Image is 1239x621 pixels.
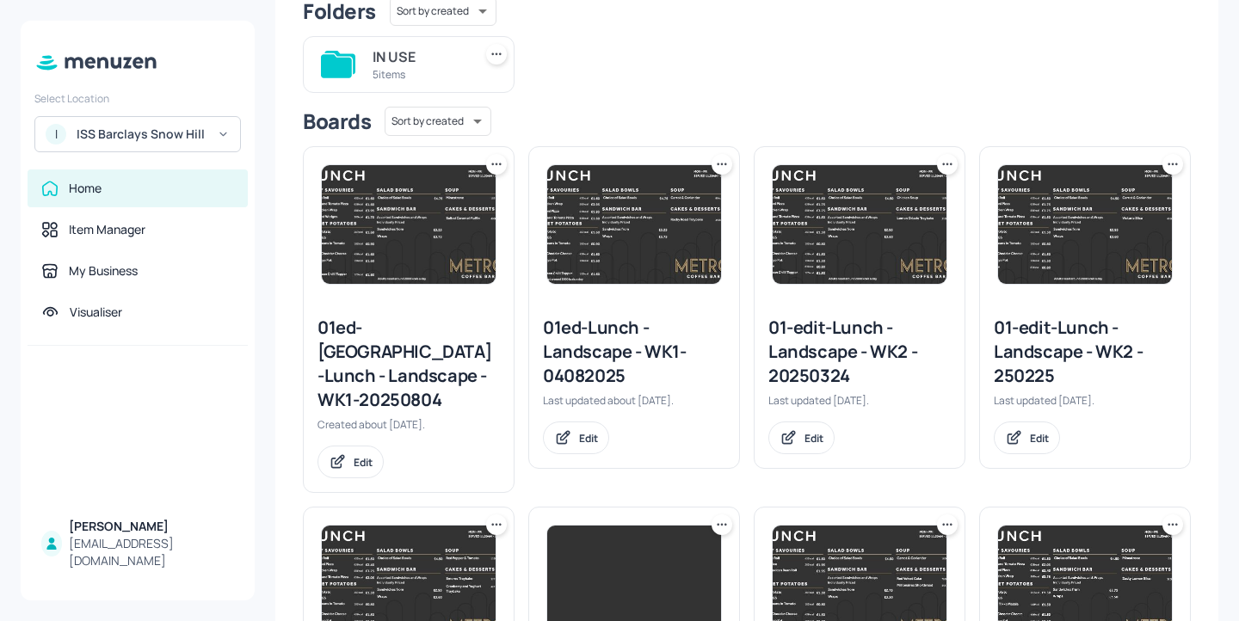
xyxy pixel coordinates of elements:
[303,108,371,135] div: Boards
[69,262,138,280] div: My Business
[768,393,951,408] div: Last updated [DATE].
[69,535,234,569] div: [EMAIL_ADDRESS][DOMAIN_NAME]
[804,431,823,446] div: Edit
[46,124,66,144] div: I
[317,316,500,412] div: 01ed-[GEOGRAPHIC_DATA] -Lunch - Landscape - WK1-20250804
[69,518,234,535] div: [PERSON_NAME]
[69,221,145,238] div: Item Manager
[385,104,491,138] div: Sort by created
[77,126,206,143] div: ISS Barclays Snow Hill
[317,417,500,432] div: Created about [DATE].
[1030,431,1049,446] div: Edit
[768,316,951,388] div: 01-edit-Lunch - Landscape - WK2 - 20250324
[543,316,725,388] div: 01ed-Lunch - Landscape - WK1-04082025
[70,304,122,321] div: Visualiser
[543,393,725,408] div: Last updated about [DATE].
[34,91,241,106] div: Select Location
[322,165,496,284] img: 2025-07-03-175154844728655o51seu2ol.jpeg
[579,431,598,446] div: Edit
[69,180,102,197] div: Home
[994,393,1176,408] div: Last updated [DATE].
[547,165,721,284] img: 2025-07-31-1753989255854ghl5src4ggn.jpeg
[994,316,1176,388] div: 01-edit-Lunch - Landscape - WK2 - 250225
[373,46,465,67] div: IN USE
[354,455,373,470] div: Edit
[773,165,946,284] img: 2025-03-20-1742511983855tpauyozqh6g.jpeg
[998,165,1172,284] img: 2025-02-25-1740475064447qauqghuc28e.jpeg
[373,67,465,82] div: 5 items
